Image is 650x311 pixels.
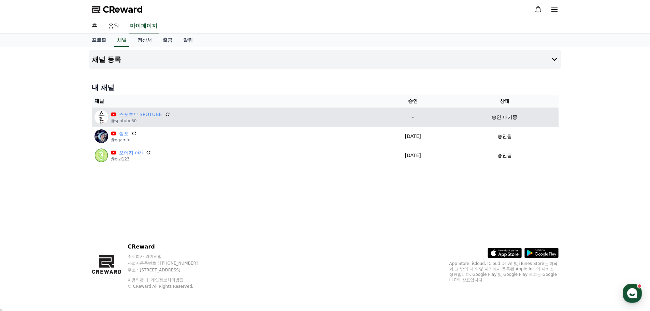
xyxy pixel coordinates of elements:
p: [DATE] [378,133,448,140]
p: 사업자등록번호 : [PHONE_NUMBER] [128,260,211,266]
a: 오이지 oizi [119,149,143,156]
p: [DATE] [378,152,448,159]
button: 채널 등록 [89,50,561,69]
a: 알림 [178,34,198,47]
a: 음원 [103,19,125,33]
p: © CReward All Rights Reserved. [128,284,211,289]
p: CReward [128,243,211,251]
p: 승인됨 [497,152,512,159]
th: 채널 [92,95,375,108]
h4: 내 채널 [92,83,559,92]
a: 프로필 [86,34,112,47]
p: App Store, iCloud, iCloud Drive 및 iTunes Store는 미국과 그 밖의 나라 및 지역에서 등록된 Apple Inc.의 서비스 상표입니다. Goo... [449,261,559,283]
p: @oizi123 [111,156,151,162]
a: 설정 [88,216,131,234]
a: 마이페이지 [129,19,159,33]
p: 주식회사 와이피랩 [128,254,211,259]
p: @spotube60 [111,118,170,124]
span: CReward [103,4,143,15]
th: 승인 [375,95,451,108]
a: 채널 [114,34,129,47]
a: 홈 [2,216,45,234]
p: 주소 : [STREET_ADDRESS] [128,267,211,273]
a: 이용약관 [128,278,149,282]
a: 홈 [86,19,103,33]
a: 대화 [45,216,88,234]
a: 출금 [157,34,178,47]
p: - [378,114,448,121]
a: 정산서 [132,34,157,47]
span: 설정 [105,227,114,232]
a: CReward [92,4,143,15]
img: 스포튜브 SPOTUBE [95,110,108,124]
p: 승인됨 [497,133,512,140]
img: 오이지 oizi [95,149,108,162]
a: 개인정보처리방침 [151,278,184,282]
a: 스포튜브 SPOTUBE [119,111,162,118]
span: 홈 [21,227,26,232]
p: @ggamfo [111,137,137,143]
img: 깜포 [95,129,108,143]
p: 승인 대기중 [492,114,517,121]
a: 깜포 [119,130,129,137]
th: 상태 [451,95,559,108]
span: 대화 [62,227,71,232]
h4: 채널 등록 [92,56,121,63]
